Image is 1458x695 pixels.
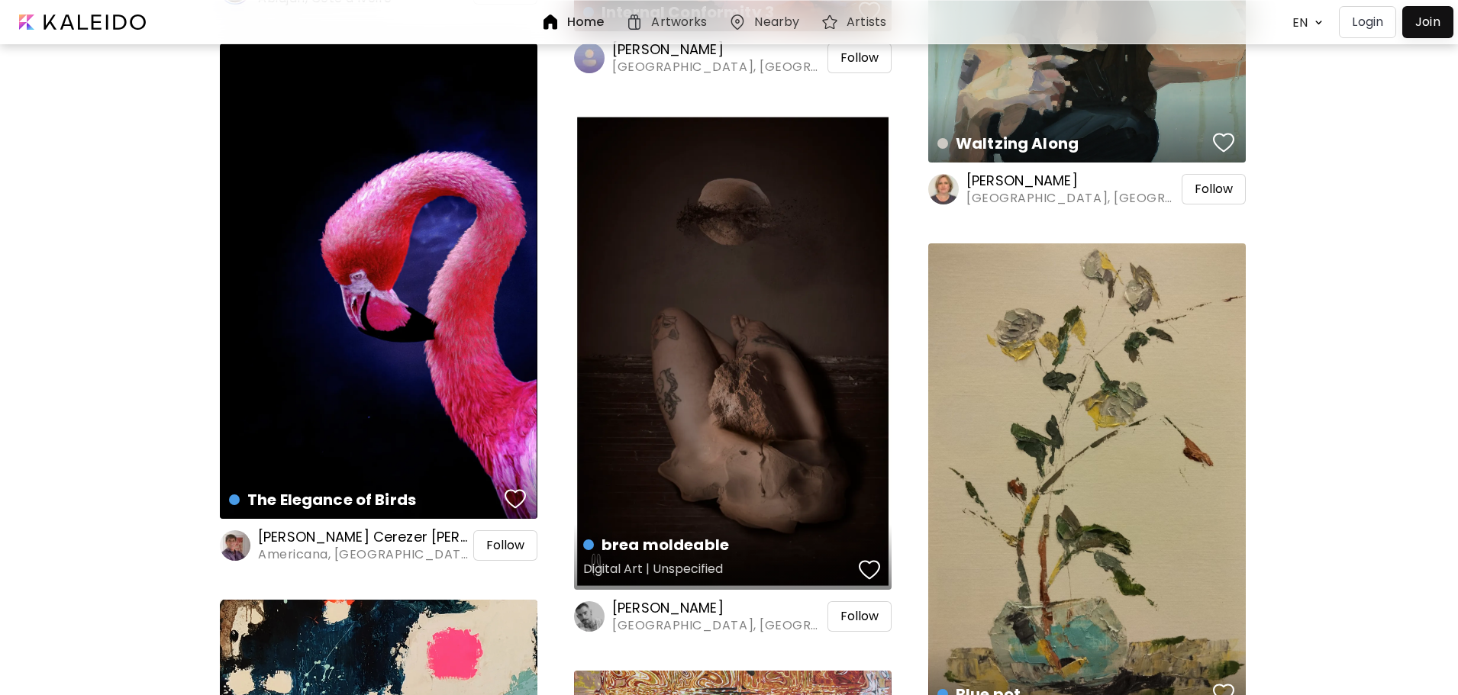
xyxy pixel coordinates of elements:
[728,13,805,31] a: Nearby
[574,599,892,634] a: [PERSON_NAME][GEOGRAPHIC_DATA], [GEOGRAPHIC_DATA]Follow
[821,13,892,31] a: Artists
[258,546,470,563] span: Americana, [GEOGRAPHIC_DATA]
[966,190,1179,207] span: [GEOGRAPHIC_DATA], [GEOGRAPHIC_DATA]
[1285,9,1311,36] div: EN
[855,555,884,585] button: favorites
[1339,6,1396,38] button: Login
[840,609,879,624] span: Follow
[473,530,537,561] div: Follow
[1402,6,1453,38] a: Join
[937,132,1208,155] h4: Waltzing Along
[220,43,537,519] a: The Elegance of Birdsfavoriteshttps://cdn.kaleido.art/CDN/Artwork/176217/Primary/medium.webp?upda...
[1339,6,1402,38] a: Login
[612,40,824,59] h6: [PERSON_NAME]
[827,601,892,632] div: Follow
[1311,15,1327,30] img: arrow down
[651,16,707,28] h6: Artworks
[625,13,713,31] a: Artworks
[486,538,524,553] span: Follow
[583,556,854,587] h5: Digital Art | Unspecified
[612,599,824,617] h6: [PERSON_NAME]
[847,16,886,28] h6: Artists
[567,16,604,28] h6: Home
[928,172,1246,207] a: [PERSON_NAME][GEOGRAPHIC_DATA], [GEOGRAPHIC_DATA]Follow
[541,13,610,31] a: Home
[1182,174,1246,204] div: Follow
[612,59,824,76] span: [GEOGRAPHIC_DATA], [GEOGRAPHIC_DATA]
[220,528,537,563] a: [PERSON_NAME] Cerezer [PERSON_NAME]Americana, [GEOGRAPHIC_DATA]Follow
[574,112,892,590] a: brea moldeableDigital Art | Unspecifiedfavoriteshttps://cdn.kaleido.art/CDN/Artwork/76936/Primary...
[229,488,500,511] h4: The Elegance of Birds
[1209,127,1238,158] button: favorites
[612,617,824,634] span: [GEOGRAPHIC_DATA], [GEOGRAPHIC_DATA]
[583,533,854,556] h4: brea moldeable
[754,16,799,28] h6: Nearby
[827,43,892,73] div: Follow
[840,50,879,66] span: Follow
[1195,182,1233,197] span: Follow
[258,528,470,546] h6: [PERSON_NAME] Cerezer [PERSON_NAME]
[574,40,892,76] a: [PERSON_NAME][GEOGRAPHIC_DATA], [GEOGRAPHIC_DATA]Follow
[501,484,530,514] button: favorites
[966,172,1179,190] h6: [PERSON_NAME]
[1352,13,1383,31] p: Login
